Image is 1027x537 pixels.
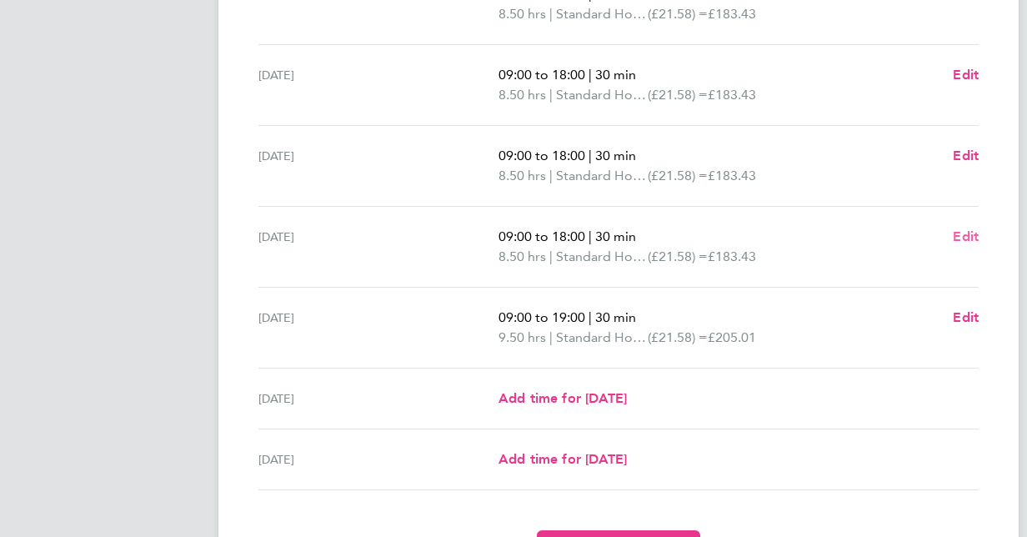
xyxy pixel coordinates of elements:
span: | [549,248,553,264]
span: (£21.58) = [648,248,708,264]
span: 09:00 to 18:00 [498,228,585,244]
a: Add time for [DATE] [498,449,627,469]
div: [DATE] [258,65,498,105]
span: (£21.58) = [648,6,708,22]
div: [DATE] [258,146,498,186]
span: £183.43 [708,248,756,264]
span: £183.43 [708,87,756,103]
span: | [549,6,553,22]
a: Add time for [DATE] [498,389,627,409]
span: | [589,228,592,244]
span: 8.50 hrs [498,248,546,264]
span: (£21.58) = [648,87,708,103]
span: | [549,87,553,103]
span: 09:00 to 18:00 [498,148,585,163]
div: [DATE] [258,227,498,267]
span: £205.01 [708,329,756,345]
span: (£21.58) = [648,168,708,183]
span: 09:00 to 19:00 [498,309,585,325]
span: Edit [953,148,979,163]
span: | [549,329,553,345]
a: Edit [953,227,979,247]
span: 8.50 hrs [498,6,546,22]
span: Standard Hourly [556,4,648,24]
span: Add time for [DATE] [498,390,627,406]
span: 09:00 to 18:00 [498,67,585,83]
span: Add time for [DATE] [498,451,627,467]
div: [DATE] [258,308,498,348]
span: Standard Hourly [556,85,648,105]
a: Edit [953,146,979,166]
span: 9.50 hrs [498,329,546,345]
span: Edit [953,309,979,325]
span: | [589,309,592,325]
span: (£21.58) = [648,329,708,345]
span: £183.43 [708,6,756,22]
span: 8.50 hrs [498,168,546,183]
a: Edit [953,308,979,328]
span: | [589,148,592,163]
span: 30 min [595,148,636,163]
span: Standard Hourly [556,328,648,348]
span: 30 min [595,67,636,83]
span: 30 min [595,228,636,244]
span: Edit [953,228,979,244]
span: £183.43 [708,168,756,183]
span: | [549,168,553,183]
span: 8.50 hrs [498,87,546,103]
span: Edit [953,67,979,83]
span: Standard Hourly [556,166,648,186]
span: | [589,67,592,83]
div: [DATE] [258,449,498,469]
span: Standard Hourly [556,247,648,267]
div: [DATE] [258,389,498,409]
span: 30 min [595,309,636,325]
a: Edit [953,65,979,85]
